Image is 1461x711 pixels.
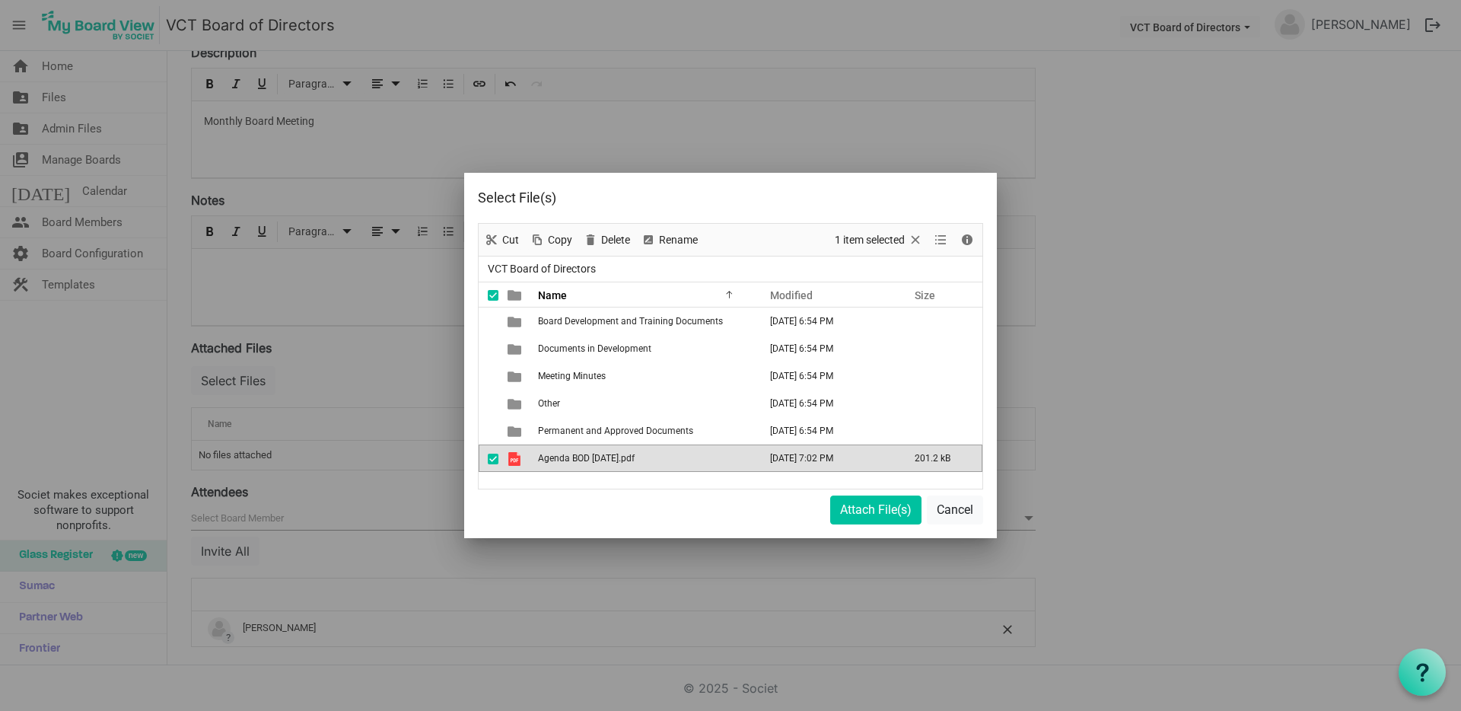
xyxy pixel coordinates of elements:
button: Selection [832,231,926,250]
span: Delete [600,231,632,250]
td: checkbox [479,390,498,417]
button: Rename [638,231,701,250]
span: Agenda BOD [DATE].pdf [538,453,635,464]
span: Name [538,289,567,301]
div: Delete [578,224,635,256]
td: Agenda BOD September 17 2025.pdf is template cell column header Name [533,445,754,472]
td: checkbox [479,308,498,335]
div: Rename [635,224,703,256]
td: Meeting Minutes is template cell column header Name [533,362,754,390]
td: is template cell column header Size [899,417,982,445]
td: September 11, 2025 6:54 PM column header Modified [754,335,899,362]
span: Size [915,289,935,301]
td: checkbox [479,445,498,472]
span: Documents in Development [538,343,651,354]
td: is template cell column header Size [899,362,982,390]
span: Modified [770,289,813,301]
span: Cut [501,231,520,250]
div: Select File(s) [478,187,882,209]
span: Meeting Minutes [538,371,606,381]
td: is template cell column header type [498,308,533,335]
span: VCT Board of Directors [485,260,599,279]
button: View dropdownbutton [931,231,950,250]
td: Documents in Development is template cell column header Name [533,335,754,362]
td: September 11, 2025 6:54 PM column header Modified [754,308,899,335]
td: Permanent and Approved Documents is template cell column header Name [533,417,754,445]
td: September 11, 2025 6:54 PM column header Modified [754,417,899,445]
td: is template cell column header Size [899,308,982,335]
button: Delete [581,231,633,250]
button: Cancel [927,496,983,524]
td: 201.2 kB is template cell column header Size [899,445,982,472]
td: is template cell column header type [498,335,533,362]
span: Copy [546,231,574,250]
span: 1 item selected [833,231,906,250]
button: Details [957,231,978,250]
div: Details [954,224,980,256]
div: View [928,224,954,256]
td: is template cell column header type [498,445,533,472]
div: Copy [524,224,578,256]
td: September 11, 2025 6:54 PM column header Modified [754,390,899,417]
td: September 11, 2025 6:54 PM column header Modified [754,362,899,390]
td: is template cell column header Size [899,335,982,362]
td: September 11, 2025 7:02 PM column header Modified [754,445,899,472]
div: Cut [479,224,524,256]
td: checkbox [479,362,498,390]
td: checkbox [479,417,498,445]
td: is template cell column header type [498,362,533,390]
td: checkbox [479,335,498,362]
span: Permanent and Approved Documents [538,426,693,436]
div: Clear selection [829,224,928,256]
span: Rename [657,231,699,250]
button: Attach File(s) [830,496,921,524]
button: Cut [482,231,522,250]
span: Board Development and Training Documents [538,316,723,327]
td: is template cell column header type [498,390,533,417]
td: Other is template cell column header Name [533,390,754,417]
td: Board Development and Training Documents is template cell column header Name [533,308,754,335]
td: is template cell column header Size [899,390,982,417]
button: Copy [527,231,575,250]
td: is template cell column header type [498,417,533,445]
span: Other [538,398,560,409]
